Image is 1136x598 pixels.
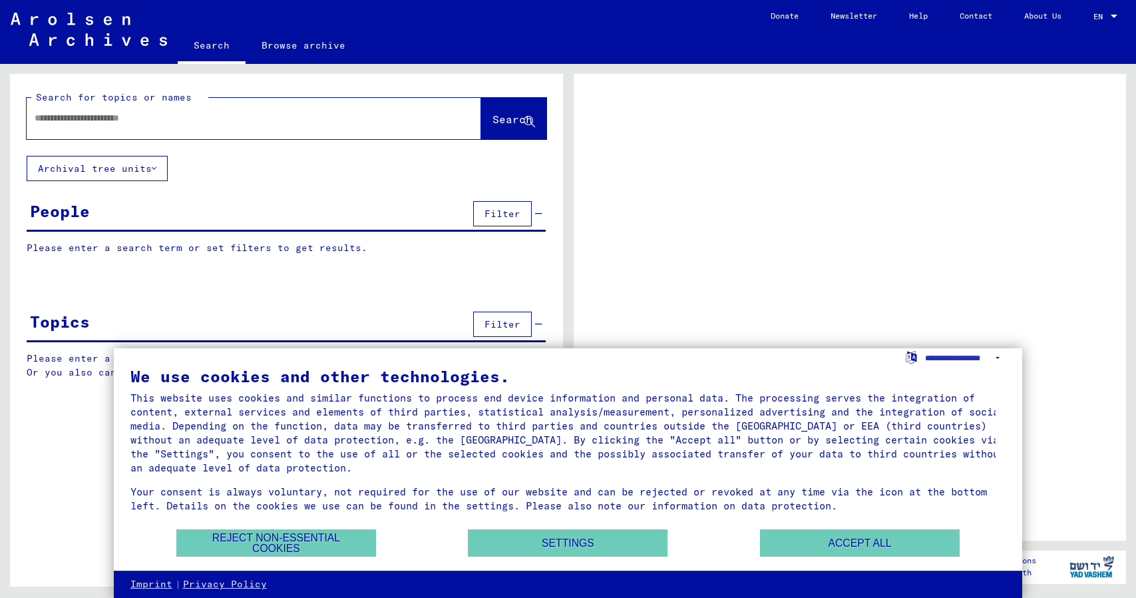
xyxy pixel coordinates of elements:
span: Filter [484,208,520,220]
button: Filter [473,312,532,337]
div: Topics [30,310,90,334]
span: Search [492,113,532,126]
div: We use cookies and other technologies. [130,368,1006,384]
button: Accept all [760,529,960,557]
a: Browse archive [246,29,361,61]
p: Please enter a search term or set filters to get results. Or you also can browse the manually. [27,352,546,380]
a: Imprint [130,578,172,591]
button: Archival tree units [27,156,168,181]
p: Please enter a search term or set filters to get results. [27,241,546,255]
div: This website uses cookies and similar functions to process end device information and personal da... [130,391,1006,475]
img: Arolsen_neg.svg [11,13,167,46]
button: Settings [468,529,667,557]
a: Search [178,29,246,64]
mat-label: Search for topics or names [36,91,192,103]
button: Search [481,98,546,139]
button: Reject non-essential cookies [176,529,376,557]
a: Privacy Policy [183,578,267,591]
img: yv_logo.png [1067,550,1117,583]
span: Filter [484,318,520,330]
div: People [30,199,90,223]
div: Your consent is always voluntary, not required for the use of our website and can be rejected or ... [130,485,1006,513]
span: EN [1093,12,1108,21]
button: Filter [473,201,532,226]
